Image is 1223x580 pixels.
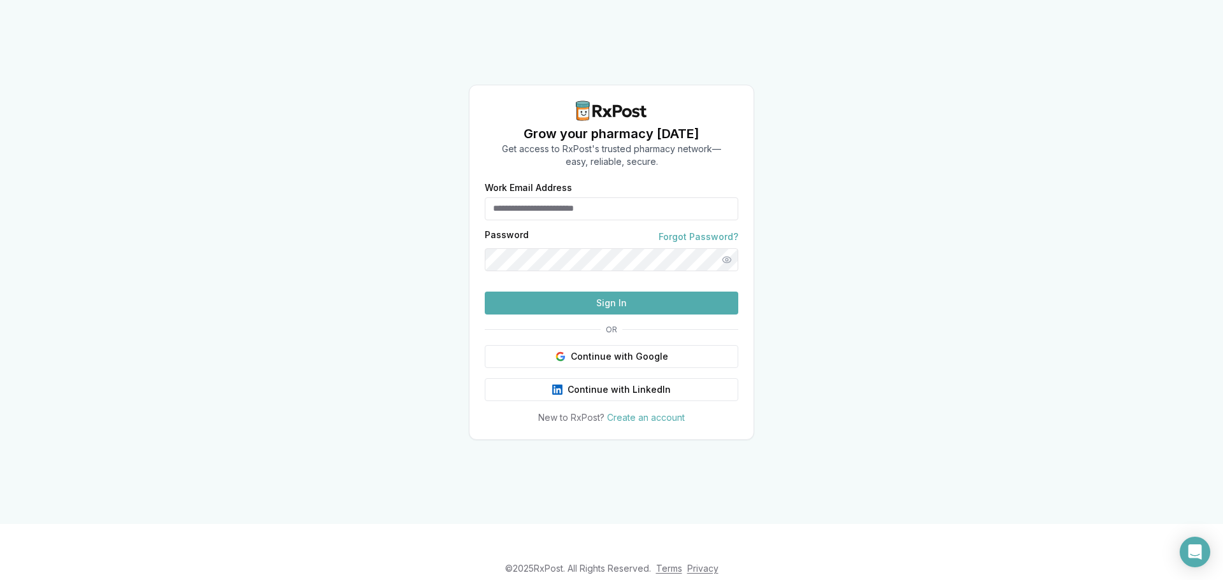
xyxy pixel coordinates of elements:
span: New to RxPost? [538,412,604,423]
button: Show password [715,248,738,271]
img: RxPost Logo [571,101,652,121]
p: Get access to RxPost's trusted pharmacy network— easy, reliable, secure. [502,143,721,168]
label: Work Email Address [485,183,738,192]
button: Continue with LinkedIn [485,378,738,401]
a: Terms [656,563,682,574]
label: Password [485,230,529,243]
button: Sign In [485,292,738,315]
button: Continue with Google [485,345,738,368]
a: Create an account [607,412,685,423]
h1: Grow your pharmacy [DATE] [502,125,721,143]
a: Privacy [687,563,719,574]
span: OR [601,325,622,335]
img: Google [555,351,566,362]
img: LinkedIn [552,385,562,395]
a: Forgot Password? [659,230,738,243]
div: Open Intercom Messenger [1180,537,1210,567]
